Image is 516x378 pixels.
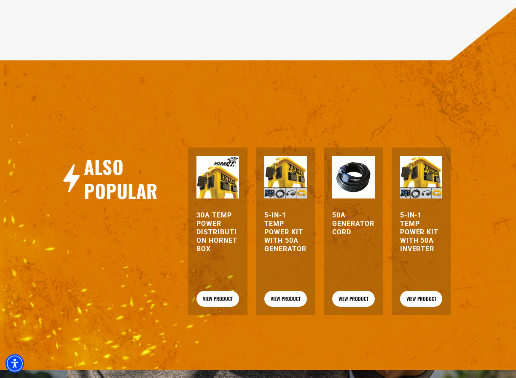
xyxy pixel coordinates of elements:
[400,211,443,253] a: 5-in-1 Temp Power Kit with 50A Inverter
[332,291,375,307] a: View Product
[196,156,239,198] img: 30A Temp Power Distribution Hornet Box
[400,291,443,307] a: View Product
[400,156,443,198] img: 5-in-1 Temp Power Kit with 50A Inverter
[196,211,239,253] a: 30A Temp Power Distribution Hornet Box
[196,291,239,307] a: View Product
[332,156,375,198] img: 50A Generator Cord
[332,211,375,236] a: 50A Generator Cord
[264,211,307,253] a: 5-in-1 Temp Power Kit with 50A Generator
[264,156,307,198] img: 5-in-1 Temp Power Kit with 50A Generator
[264,291,307,307] a: View Product
[5,354,24,373] div: Accessibility Menu
[84,155,165,203] h2: Also Popular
